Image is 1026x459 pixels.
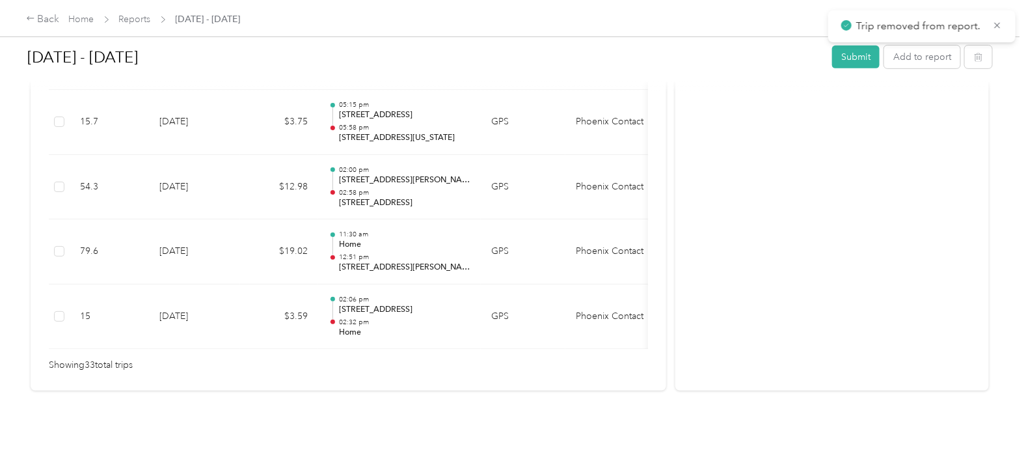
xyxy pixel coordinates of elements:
[176,12,241,26] span: [DATE] - [DATE]
[481,285,565,350] td: GPS
[339,304,470,316] p: [STREET_ADDRESS]
[565,219,663,285] td: Phoenix Contact
[832,46,880,68] button: Submit
[856,18,983,35] p: Trip removed from report.
[70,155,149,220] td: 54.3
[26,12,60,27] div: Back
[149,219,240,285] td: [DATE]
[240,219,318,285] td: $19.02
[339,188,470,197] p: 02:58 pm
[70,285,149,350] td: 15
[339,327,470,339] p: Home
[149,285,240,350] td: [DATE]
[565,285,663,350] td: Phoenix Contact
[240,285,318,350] td: $3.59
[339,109,470,121] p: [STREET_ADDRESS]
[339,295,470,304] p: 02:06 pm
[565,90,663,155] td: Phoenix Contact
[339,239,470,251] p: Home
[70,219,149,285] td: 79.6
[565,155,663,220] td: Phoenix Contact
[339,174,470,186] p: [STREET_ADDRESS][PERSON_NAME][US_STATE]
[49,358,133,372] span: Showing 33 total trips
[339,197,470,209] p: [STREET_ADDRESS]
[339,253,470,262] p: 12:51 pm
[481,155,565,220] td: GPS
[339,262,470,273] p: [STREET_ADDRESS][PERSON_NAME][US_STATE]
[70,90,149,155] td: 15.7
[149,90,240,155] td: [DATE]
[339,165,470,174] p: 02:00 pm
[339,123,470,132] p: 05:58 pm
[149,155,240,220] td: [DATE]
[339,132,470,144] p: [STREET_ADDRESS][US_STATE]
[339,230,470,239] p: 11:30 am
[240,90,318,155] td: $3.75
[119,14,151,25] a: Reports
[339,100,470,109] p: 05:15 pm
[481,90,565,155] td: GPS
[69,14,94,25] a: Home
[339,318,470,327] p: 02:32 pm
[27,42,823,73] h1: Aug 1 - 31, 2025
[953,386,1026,459] iframe: Everlance-gr Chat Button Frame
[884,46,960,68] button: Add to report
[481,219,565,285] td: GPS
[240,155,318,220] td: $12.98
